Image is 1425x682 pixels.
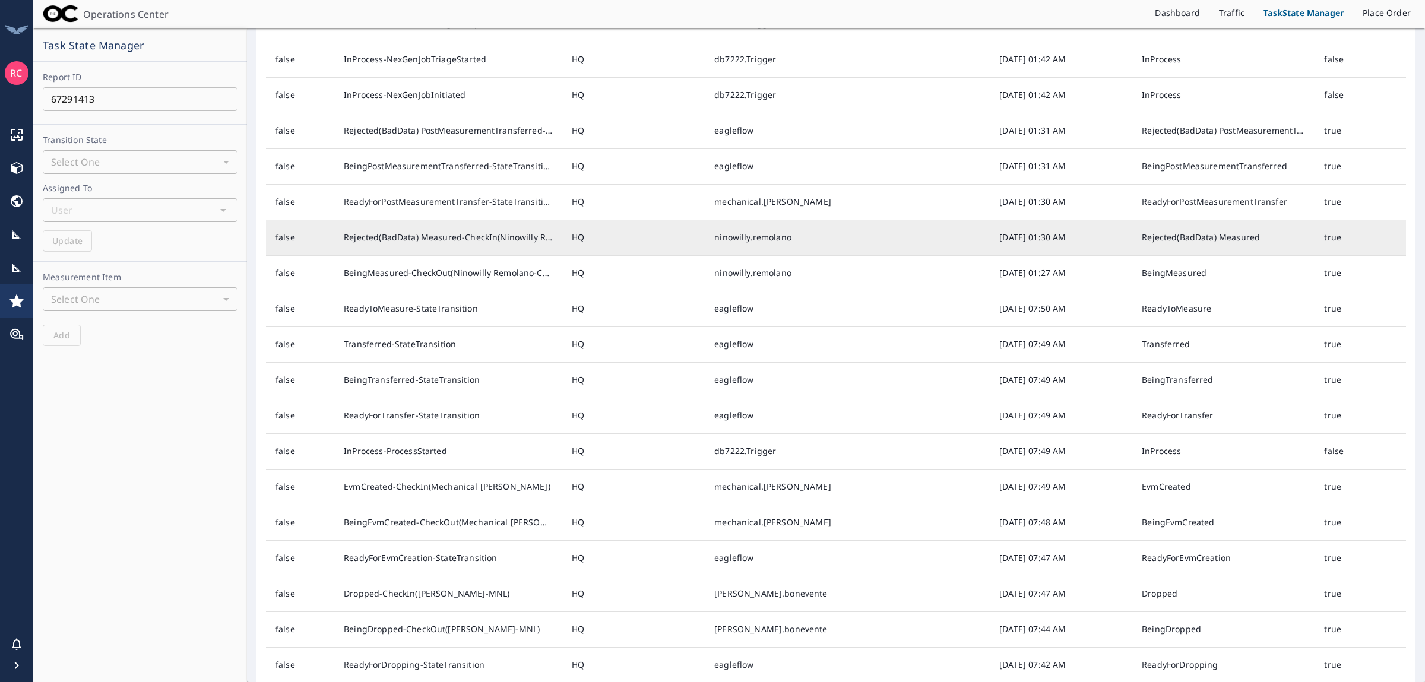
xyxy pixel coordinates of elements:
div: true [1324,339,1341,351]
div: Transferred-StateTransition [344,339,456,351]
div: ninowilly.remolano [714,232,791,244]
div: row [266,576,1406,612]
div: Hipster Pilot - Measurements UI [9,261,24,275]
div: false [275,446,295,458]
div: row [266,149,1406,185]
div: false [275,232,295,244]
div: [DATE] 01:31 AM [999,125,1066,137]
div: false [275,125,295,137]
div: false [275,196,295,208]
div: false [275,588,295,600]
div: true [1324,588,1341,600]
div: false [1324,446,1344,458]
div: HQ [572,161,584,173]
div: eagleflow [714,339,753,351]
div: Measurement Item [43,271,121,283]
div: row [266,185,1406,220]
div: row [266,291,1406,327]
div: eagleflow [714,410,753,422]
div: RC [5,61,28,85]
div: BeingDropped-CheckOut([PERSON_NAME]-MNL) [344,624,540,636]
div: HQ [572,553,584,564]
div: BeingTransferred-StateTransition [344,375,480,386]
div: 3D Viewer [9,161,24,175]
div: Task State Manager [43,38,144,49]
div: eagleflow [714,659,753,671]
div: BeingEvmCreated [1142,517,1214,529]
div: HQ [572,517,584,529]
div: Transferred [1142,339,1190,351]
div: false [275,90,295,101]
div: [DATE] 07:49 AM [999,375,1066,386]
div: [DATE] 01:31 AM [999,161,1066,173]
div: Rejected(BadData) Measured [1142,232,1260,244]
a: TaskState Manager [1254,5,1353,24]
a: Dashboard [1145,5,1209,24]
div: row [266,220,1406,256]
div: BeingDropped [1142,624,1201,636]
div: HQ [572,90,584,101]
div: false [275,517,295,529]
div: eagleflow [714,303,753,315]
div: row [266,256,1406,291]
div: true [1324,196,1341,208]
div: true [1324,125,1341,137]
div: HQ [572,659,584,671]
div: true [1324,624,1341,636]
div: ReadyForEvmCreation [1142,553,1231,564]
div: false [275,303,295,315]
div: row [266,42,1406,78]
div: row [266,327,1406,363]
div: row [266,113,1406,149]
div: HQ [572,588,584,600]
span: Select One [51,293,100,306]
div: Select One [43,150,237,174]
div: Image Grabber Philly [9,194,24,208]
div: [DATE] 07:48 AM [999,517,1066,529]
div: Dropped [1142,588,1177,600]
div: BeingMeasured-CheckOut(Ninowilly Remolano-CBU) [344,268,553,280]
div: true [1324,553,1341,564]
div: ReadyForDropping-StateTransition [344,659,484,671]
div: ReadyForTransfer [1142,410,1213,422]
div: [DATE] 01:42 AM [999,54,1066,66]
div: HQ [572,410,584,422]
div: [DATE] 07:50 AM [999,303,1066,315]
div: EvmCreated-CheckIn(Mechanical [PERSON_NAME]) [344,481,550,493]
div: [DATE] 07:49 AM [999,481,1066,493]
div: false [1324,54,1344,66]
div: [DATE] 07:44 AM [999,624,1066,636]
div: false [275,339,295,351]
div: false [275,659,295,671]
div: HQ [572,624,584,636]
div: row [266,470,1406,505]
div: Explorer [9,128,24,142]
div: true [1324,161,1341,173]
a: Traffic [1209,5,1254,24]
div: Assigned To [43,182,92,194]
div: InProcess-ProcessStarted [344,446,447,458]
div: InProcess [1142,90,1181,101]
div: InProcess-NexGenJobInitiated [344,90,465,101]
div: db7222.Trigger [714,446,776,458]
div: [DATE] 07:42 AM [999,659,1066,671]
div: false [275,624,295,636]
div: Report ID [43,71,82,83]
div: row [266,541,1406,576]
div: HQ [572,196,584,208]
div: [DATE] 01:27 AM [999,268,1066,280]
div: Rejected(BadData) Measured-CheckIn(Ninowilly Remolano-CBU) [344,232,553,244]
div: HQ [572,481,584,493]
div: row [266,78,1406,113]
div: Select One [43,287,237,311]
div: [DATE] 07:47 AM [999,553,1066,564]
div: HQ [572,268,584,280]
div: row [266,398,1406,434]
div: HQ [572,125,584,137]
div: row [266,434,1406,470]
div: [DATE] 01:30 AM [999,196,1066,208]
div: eagleflow [714,161,753,173]
div: eagleflow [714,125,753,137]
div: [DATE] 07:49 AM [999,446,1066,458]
div: HQ [572,303,584,315]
